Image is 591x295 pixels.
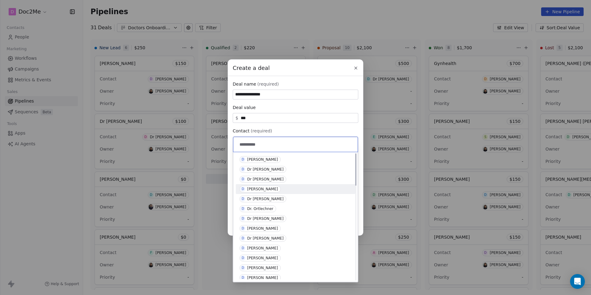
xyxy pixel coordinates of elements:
[242,265,244,270] div: D
[247,216,283,221] div: Dr [PERSON_NAME]
[242,236,244,241] div: D
[242,256,244,261] div: D
[247,177,283,181] div: Dr [PERSON_NAME]
[247,256,278,260] div: [PERSON_NAME]
[242,206,244,211] div: D
[247,276,278,280] div: [PERSON_NAME]
[242,167,244,172] div: D
[242,196,244,201] div: D
[247,266,278,270] div: [PERSON_NAME]
[242,216,244,221] div: D
[247,226,278,231] div: [PERSON_NAME]
[242,226,244,231] div: D
[247,187,278,191] div: [PERSON_NAME]
[242,177,244,182] div: D
[247,197,283,201] div: Dr [PERSON_NAME]
[247,207,273,211] div: Dr. Ortlechner
[247,246,278,250] div: [PERSON_NAME]
[242,275,244,280] div: D
[242,157,244,162] div: D
[247,167,283,172] div: Dr [PERSON_NAME]
[242,187,244,192] div: D
[242,246,244,251] div: D
[247,157,278,162] div: [PERSON_NAME]
[247,236,283,240] div: Dr [PERSON_NAME]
